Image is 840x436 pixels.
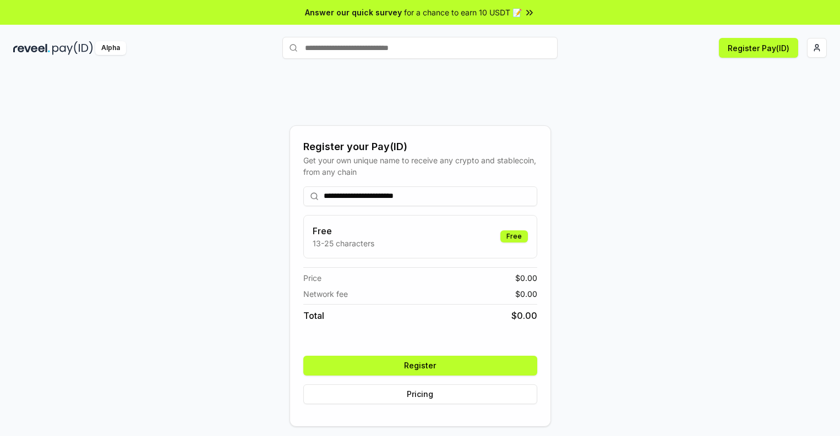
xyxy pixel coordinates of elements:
[500,230,528,242] div: Free
[404,7,522,18] span: for a chance to earn 10 USDT 📝
[52,41,93,55] img: pay_id
[303,384,537,404] button: Pricing
[303,272,321,284] span: Price
[305,7,402,18] span: Answer our quick survey
[303,356,537,376] button: Register
[303,309,324,322] span: Total
[303,154,537,178] div: Get your own unique name to receive any crypto and stablecoin, from any chain
[719,38,798,58] button: Register Pay(ID)
[515,272,537,284] span: $ 0.00
[13,41,50,55] img: reveel_dark
[303,139,537,154] div: Register your Pay(ID)
[313,238,374,249] p: 13-25 characters
[313,224,374,238] h3: Free
[303,288,348,300] span: Network fee
[95,41,126,55] div: Alpha
[511,309,537,322] span: $ 0.00
[515,288,537,300] span: $ 0.00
